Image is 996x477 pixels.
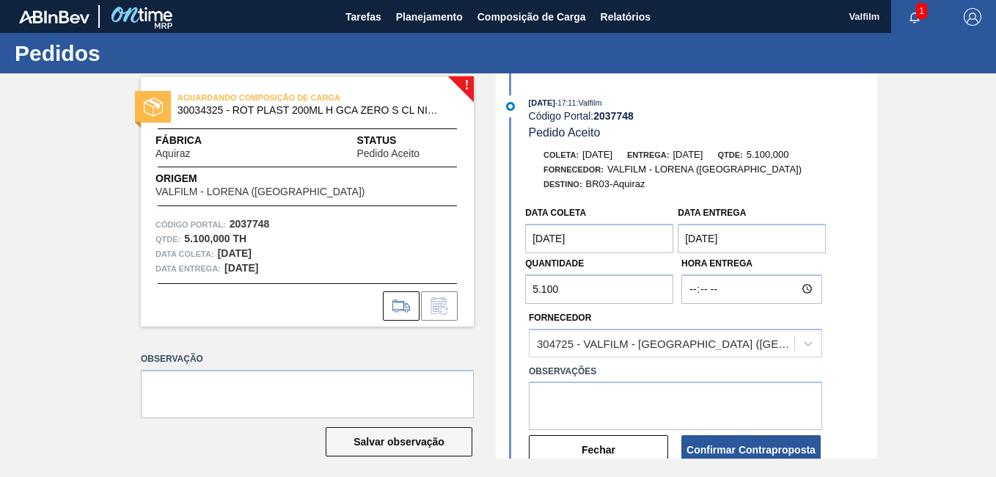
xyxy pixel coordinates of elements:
span: Composição de Carga [477,8,586,26]
span: [DATE] [673,149,703,160]
span: Qtde : [155,232,180,247]
div: Informar alteração no pedido [421,291,458,321]
span: VALFILM - LORENA ([GEOGRAPHIC_DATA]) [155,186,365,197]
input: dd/mm/yyyy [525,224,673,253]
div: 304725 - VALFILM - [GEOGRAPHIC_DATA] ([GEOGRAPHIC_DATA]) [537,337,796,349]
span: 30034325 - ROT PLAST 200ML H GCA ZERO S CL NIV25 [177,105,444,116]
strong: [DATE] [224,262,258,274]
span: Código Portal: [155,217,226,232]
img: status [144,98,163,117]
span: 1 [916,3,927,19]
span: VALFILM - LORENA ([GEOGRAPHIC_DATA]) [607,164,802,175]
button: Notificações [891,7,938,27]
span: Pedido Aceito [529,126,601,139]
button: Confirmar Contraproposta [681,435,821,465]
strong: [DATE] [218,247,252,259]
label: Observação [141,349,474,370]
span: Planejamento [396,8,463,26]
label: Hora Entrega [681,253,822,274]
span: Destino: [543,180,582,189]
strong: 5.100,000 TH [184,233,246,244]
span: BR03-Aquiraz [586,178,645,189]
input: dd/mm/yyyy [678,224,826,253]
button: Salvar observação [326,427,472,456]
img: TNhmsLtSVTkK8tSr43FrP2fwEKptu5GPRR3wAAAABJRU5ErkJggg== [19,10,89,23]
span: - 17:11 [555,99,576,107]
span: Data coleta: [155,247,214,261]
span: [DATE] [582,149,612,160]
img: atual [506,102,515,111]
div: Código Portal: [529,110,877,122]
span: Fábrica [155,133,236,148]
img: Logout [964,8,981,26]
label: Observações [529,361,822,382]
span: Tarefas [345,8,381,26]
label: Data entrega [678,208,746,218]
strong: 2037748 [230,218,270,230]
span: 5.100,000 [747,149,789,160]
span: Coleta: [543,150,579,159]
span: Pedido Aceito [356,148,420,159]
span: Data entrega: [155,261,221,276]
span: Qtde: [717,150,742,159]
span: AGUARDANDO COMPOSIÇÃO DE CARGA [177,90,383,105]
span: [DATE] [529,98,555,107]
label: Fornecedor [529,313,591,323]
span: Origem [155,171,406,186]
span: Relatórios [601,8,651,26]
span: : Valfilm [576,98,601,107]
span: Fornecedor: [543,165,604,174]
span: Aquiraz [155,148,190,159]
label: Quantidade [525,258,584,269]
span: Entrega: [627,150,669,159]
span: Status [356,133,459,148]
strong: 2037748 [593,110,634,122]
h1: Pedidos [15,45,275,62]
div: Ir para Composição de Carga [383,291,420,321]
button: Fechar [529,435,668,465]
label: Data coleta [525,208,586,218]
